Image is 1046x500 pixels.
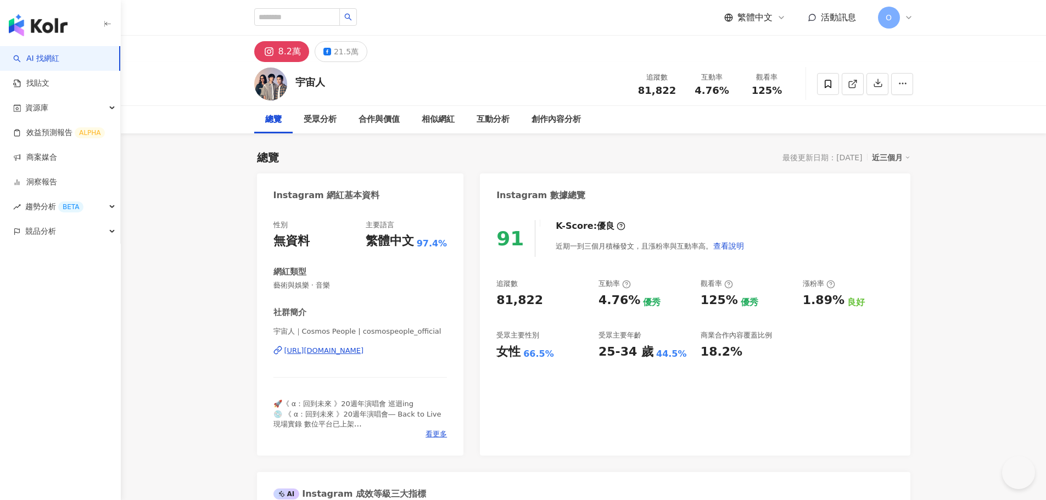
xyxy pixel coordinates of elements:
span: 81,822 [638,85,676,96]
iframe: Help Scout Beacon - Open [1002,456,1035,489]
div: 44.5% [656,348,687,360]
div: 良好 [847,296,865,308]
div: 總覽 [257,150,279,165]
span: 97.4% [417,238,448,250]
a: [URL][DOMAIN_NAME] [273,346,448,356]
span: 活動訊息 [821,12,856,23]
div: 無資料 [273,233,310,250]
div: 相似網紅 [422,113,455,126]
span: 趨勢分析 [25,194,83,219]
a: 洞察報告 [13,177,57,188]
div: 125% [701,292,738,309]
button: 21.5萬 [315,41,367,62]
div: 91 [496,227,524,250]
div: Instagram 數據總覽 [496,189,585,201]
div: 21.5萬 [334,44,359,59]
span: 4.76% [695,85,729,96]
span: 宇宙人｜Cosmos People | cosmospeople_official [273,327,448,336]
div: 81,822 [496,292,543,309]
img: logo [9,14,68,36]
div: Instagram 網紅基本資料 [273,189,380,201]
div: 優良 [597,220,614,232]
div: AI [273,488,300,499]
div: 4.76% [598,292,640,309]
div: 受眾主要性別 [496,330,539,340]
div: 1.89% [803,292,844,309]
div: 主要語言 [366,220,394,230]
span: 查看說明 [713,241,744,250]
span: O [886,12,892,24]
div: 社群簡介 [273,307,306,318]
div: 66.5% [523,348,554,360]
div: 創作內容分析 [532,113,581,126]
span: 繁體中文 [737,12,773,24]
img: KOL Avatar [254,68,287,100]
span: 125% [752,85,782,96]
div: 18.2% [701,344,742,361]
div: 網紅類型 [273,266,306,278]
div: 宇宙人 [295,75,325,89]
div: 受眾主要年齡 [598,330,641,340]
span: 🚀《 α：回到未來 》20週年演唱會 巡迴ing 💿 《 α：回到未來 》20週年演唱會― Back to Live 現場實錄 數位平台已上架 ► MEMBERS @cosmosjade @co... [273,400,441,468]
div: 優秀 [643,296,661,308]
a: 商案媒合 [13,152,57,163]
div: K-Score : [556,220,625,232]
div: 優秀 [741,296,758,308]
div: 25-34 歲 [598,344,653,361]
div: 受眾分析 [304,113,337,126]
div: 追蹤數 [496,279,518,289]
div: 近三個月 [872,150,910,165]
div: 漲粉率 [803,279,835,289]
div: 總覽 [265,113,282,126]
div: 性別 [273,220,288,230]
div: 觀看率 [701,279,733,289]
div: 女性 [496,344,521,361]
div: 互動率 [691,72,733,83]
div: 互動分析 [477,113,510,126]
button: 8.2萬 [254,41,309,62]
div: 商業合作內容覆蓋比例 [701,330,772,340]
div: 近期一到三個月積極發文，且漲粉率與互動率高。 [556,235,745,257]
a: 找貼文 [13,78,49,89]
span: 競品分析 [25,219,56,244]
div: 追蹤數 [636,72,678,83]
div: BETA [58,201,83,212]
div: 合作與價值 [359,113,400,126]
div: 繁體中文 [366,233,414,250]
div: 8.2萬 [278,44,301,59]
a: 效益預測報告ALPHA [13,127,105,138]
div: 觀看率 [746,72,788,83]
div: 最後更新日期：[DATE] [782,153,862,162]
button: 查看說明 [713,235,745,257]
div: Instagram 成效等級三大指標 [273,488,426,500]
span: 看更多 [426,429,447,439]
div: 互動率 [598,279,631,289]
div: [URL][DOMAIN_NAME] [284,346,364,356]
span: 資源庫 [25,95,48,120]
span: search [344,13,352,21]
span: 藝術與娛樂 · 音樂 [273,280,448,290]
span: rise [13,203,21,211]
a: searchAI 找網紅 [13,53,59,64]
